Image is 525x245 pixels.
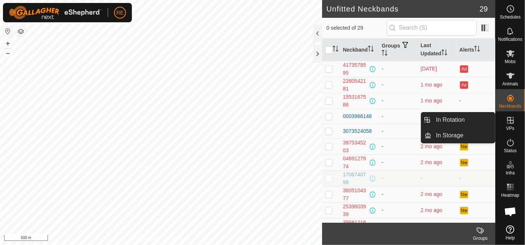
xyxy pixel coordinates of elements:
button: – [3,49,12,58]
span: Neckbands [499,104,521,108]
div: 3073524058 [343,127,372,135]
div: 1553167586 [343,93,369,109]
button: Ad [460,65,468,73]
p-sorticon: Activate to sort [368,47,374,53]
td: - [379,124,418,138]
div: 3975345203 [343,139,369,154]
div: Open chat [499,200,522,223]
li: In Rotation [421,112,495,127]
a: Privacy Policy [132,235,159,242]
span: - [421,175,422,181]
span: 6 Aug 2025, 12:05 pm [421,82,442,88]
button: Nw [460,143,468,150]
td: - [379,93,418,109]
div: 2539803939 [343,203,369,218]
div: Groups [466,235,495,242]
p-sorticon: Activate to sort [382,51,388,57]
span: In Rotation [436,115,465,124]
span: Mobs [505,59,516,64]
p-sorticon: Activate to sort [441,50,447,56]
span: In Storage [436,131,464,140]
th: Neckband [340,39,379,61]
div: 0003966148 [343,112,372,120]
div: 0469127974 [343,155,369,170]
td: - [379,154,418,170]
td: - [379,61,418,77]
span: 0 selected of 29 [327,24,387,32]
span: Status [504,148,516,153]
td: - [379,138,418,154]
td: - [379,202,418,218]
span: 30 June 2025, 6:50 am [421,191,442,197]
td: - [456,170,495,186]
td: - [379,218,418,234]
span: 24 Sept 2025, 9:46 am [421,113,449,119]
td: - [379,109,418,124]
th: Alerts [456,39,495,61]
span: VPs [506,126,514,131]
div: 4173578595 [343,61,369,77]
p-sorticon: Activate to sort [474,47,480,53]
button: Nw [460,159,468,166]
button: Map Layers [16,27,25,36]
span: RE [116,9,123,17]
span: Infra [506,171,515,175]
h2: Unfitted Neckbands [327,4,480,13]
button: Ae [460,81,468,89]
td: - [456,93,495,109]
div: 3605104377 [343,187,369,202]
span: Heatmap [501,193,519,197]
a: In Rotation [432,112,495,127]
span: 24 Sept 2025, 9:46 am [421,128,449,134]
p-sorticon: Activate to sort [333,47,338,53]
div: 2260542181 [343,77,369,93]
img: Gallagher Logo [9,6,102,19]
button: Reset Map [3,27,12,36]
div: 3568121645 [343,219,369,234]
button: + [3,39,12,48]
a: Help [496,222,525,243]
a: Contact Us [168,235,190,242]
span: 27 June 2025, 8:57 am [421,159,442,165]
li: In Storage [421,128,495,143]
th: Groups [379,39,418,61]
button: Nw [460,191,468,198]
div: 1706740799 [343,171,369,186]
th: Last Updated [418,39,457,61]
td: - [379,186,418,202]
span: Notifications [498,37,522,42]
td: - [379,170,418,186]
span: 30 June 2025, 6:49 am [421,207,442,213]
input: Search (S) [387,20,477,36]
span: 22 Aug 2025, 2:25 pm [421,98,442,104]
span: 29 [480,3,488,14]
a: In Storage [432,128,495,143]
button: Nw [460,207,468,214]
span: Animals [502,82,518,86]
span: Help [506,236,515,240]
td: - [379,77,418,93]
span: Schedules [500,15,521,19]
span: 27 June 2025, 8:57 am [421,143,442,149]
span: 1 Sept 2025, 7:25 am [421,66,437,72]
